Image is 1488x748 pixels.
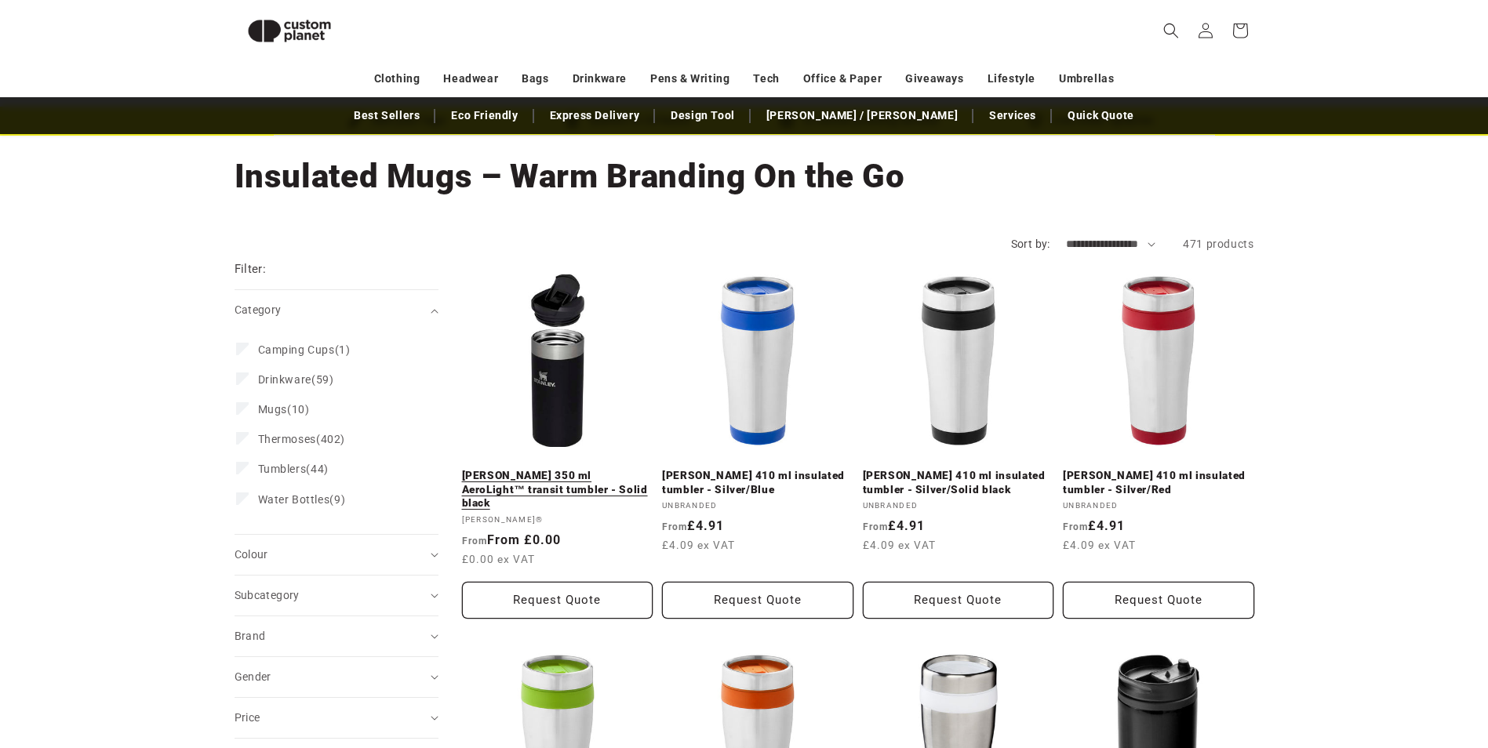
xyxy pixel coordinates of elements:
[462,582,653,619] button: Request Quote
[258,492,346,507] span: (9)
[542,102,648,129] a: Express Delivery
[374,65,420,93] a: Clothing
[235,589,300,601] span: Subcategory
[650,65,729,93] a: Pens & Writing
[443,65,498,93] a: Headwear
[258,373,311,386] span: Drinkware
[235,657,438,697] summary: Gender (0 selected)
[235,303,282,316] span: Category
[258,463,307,475] span: Tumblers
[573,65,627,93] a: Drinkware
[988,65,1035,93] a: Lifestyle
[1059,65,1114,93] a: Umbrellas
[1154,13,1188,48] summary: Search
[1011,238,1050,250] label: Sort by:
[258,433,316,445] span: Thermoses
[905,65,963,93] a: Giveaways
[235,548,268,561] span: Colour
[346,102,427,129] a: Best Sellers
[663,102,743,129] a: Design Tool
[258,432,345,446] span: (402)
[1183,238,1253,250] span: 471 products
[235,260,267,278] h2: Filter:
[235,290,438,330] summary: Category (0 selected)
[803,65,882,93] a: Office & Paper
[235,6,344,56] img: Custom Planet
[1060,102,1142,129] a: Quick Quote
[235,155,1254,198] h1: Insulated Mugs – Warm Branding On the Go
[462,469,653,510] a: [PERSON_NAME] 350 ml AeroLight™ transit tumbler - Solid black
[981,102,1044,129] a: Services
[1226,579,1488,748] iframe: Chat Widget
[753,65,779,93] a: Tech
[443,102,526,129] a: Eco Friendly
[258,403,287,416] span: Mugs
[258,493,330,506] span: Water Bottles
[235,576,438,615] summary: Subcategory (0 selected)
[235,535,438,575] summary: Colour (0 selected)
[258,402,310,416] span: (10)
[662,582,853,619] button: Request Quote
[258,343,351,357] span: (1)
[522,65,548,93] a: Bags
[235,670,271,683] span: Gender
[662,469,853,496] a: [PERSON_NAME] 410 ml insulated tumbler - Silver/Blue
[258,343,335,356] span: Camping Cups
[258,462,329,476] span: (44)
[235,630,266,642] span: Brand
[235,711,260,724] span: Price
[235,616,438,656] summary: Brand (0 selected)
[1063,582,1254,619] button: Request Quote
[863,582,1054,619] button: Request Quote
[258,372,334,387] span: (59)
[235,698,438,738] summary: Price
[863,469,1054,496] a: [PERSON_NAME] 410 ml insulated tumbler - Silver/Solid black
[759,102,966,129] a: [PERSON_NAME] / [PERSON_NAME]
[1063,469,1254,496] a: [PERSON_NAME] 410 ml insulated tumbler - Silver/Red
